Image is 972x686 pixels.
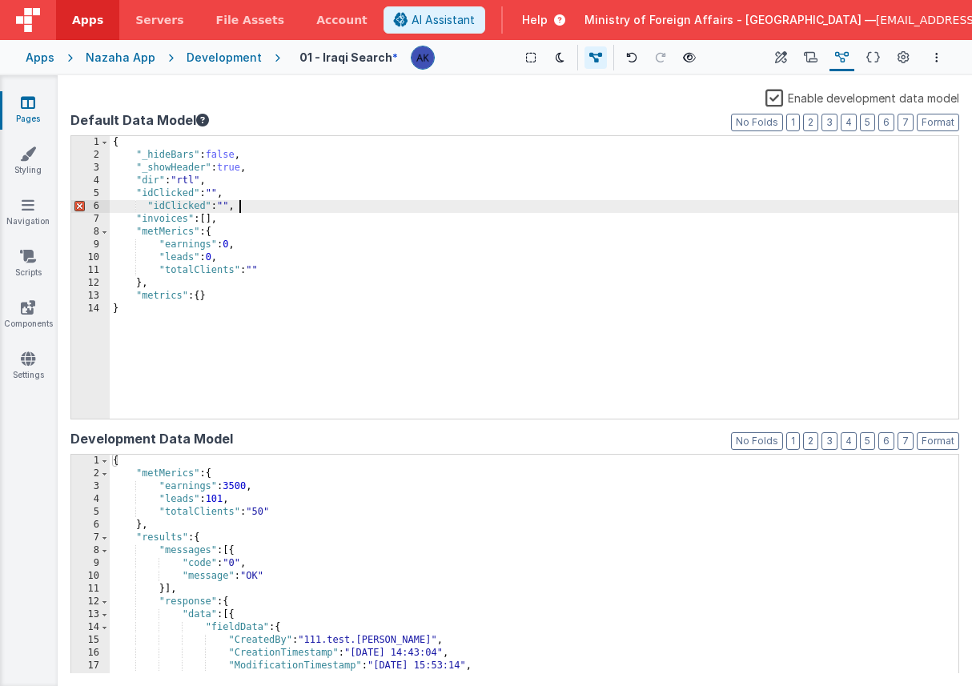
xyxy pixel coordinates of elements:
div: 6 [71,200,110,213]
div: 2 [71,467,110,480]
button: 3 [821,114,837,131]
div: 7 [71,213,110,226]
div: 1 [71,136,110,149]
div: 8 [71,544,110,557]
div: 10 [71,570,110,583]
button: 6 [878,114,894,131]
div: 18 [71,672,110,685]
button: 3 [821,432,837,450]
button: Default Data Model [70,110,209,130]
div: 17 [71,660,110,672]
div: Apps [26,50,54,66]
div: 5 [71,506,110,519]
div: 9 [71,239,110,251]
button: 5 [860,114,875,131]
span: Servers [135,12,183,28]
div: 13 [71,290,110,303]
span: Development Data Model [70,429,233,448]
div: 8 [71,226,110,239]
div: 12 [71,596,110,608]
div: 11 [71,583,110,596]
div: 14 [71,621,110,634]
div: 3 [71,162,110,175]
button: Options [927,48,946,67]
div: 2 [71,149,110,162]
div: 14 [71,303,110,315]
span: Apps [72,12,103,28]
div: 6 [71,519,110,532]
div: 9 [71,557,110,570]
button: 5 [860,432,875,450]
button: 2 [803,114,818,131]
div: 16 [71,647,110,660]
div: 13 [71,608,110,621]
span: Ministry of Foreign Affairs - [GEOGRAPHIC_DATA] — [584,12,876,28]
button: 2 [803,432,818,450]
div: 12 [71,277,110,290]
button: 6 [878,432,894,450]
span: File Assets [216,12,285,28]
div: 1 [71,455,110,467]
img: 1f6063d0be199a6b217d3045d703aa70 [412,46,434,69]
button: 1 [786,432,800,450]
button: Format [917,114,959,131]
button: No Folds [731,114,783,131]
span: Help [522,12,548,28]
span: AI Assistant [412,12,475,28]
h4: 01 - Iraqi Search [299,51,392,63]
button: Format [917,432,959,450]
div: Development [187,50,262,66]
button: 7 [898,114,914,131]
button: No Folds [731,432,783,450]
button: 7 [898,432,914,450]
div: 7 [71,532,110,544]
div: 3 [71,480,110,493]
button: 4 [841,114,857,131]
div: 5 [71,187,110,200]
label: Enable development data model [765,88,959,106]
div: 11 [71,264,110,277]
button: 1 [786,114,800,131]
div: 4 [71,493,110,506]
div: 4 [71,175,110,187]
div: 10 [71,251,110,264]
button: AI Assistant [384,6,485,34]
button: 4 [841,432,857,450]
div: Nazaha App [86,50,155,66]
div: 15 [71,634,110,647]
